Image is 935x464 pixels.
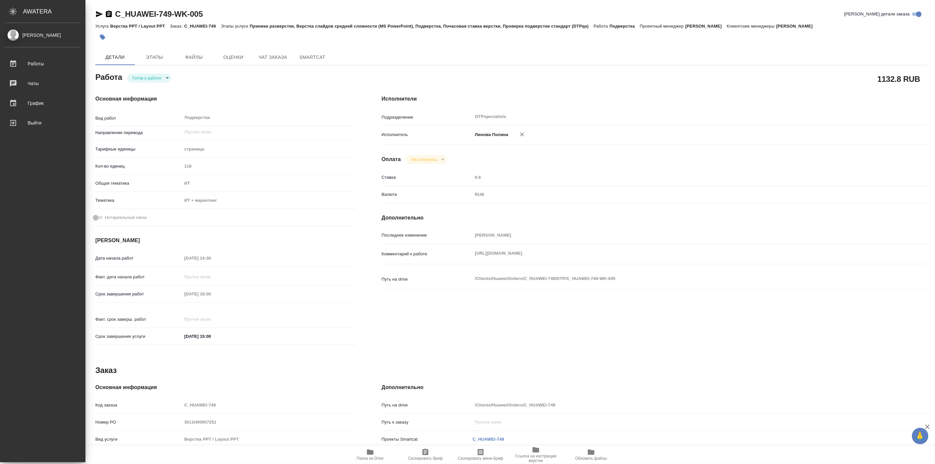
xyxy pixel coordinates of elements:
span: Файлы [178,53,210,61]
p: Проекты Smartcat [382,436,473,443]
p: Вид услуги [95,436,182,443]
p: Исполнитель [382,131,473,138]
p: Проектный менеджер [640,24,685,29]
div: AWATERA [23,5,85,18]
p: Путь к заказу [382,419,473,426]
input: Пустое поле [473,417,882,427]
input: Пустое поле [184,128,340,136]
p: Направление перевода [95,129,182,136]
h4: Основная информация [95,383,355,391]
p: Кол-во единиц [95,163,182,170]
p: Путь на drive [382,402,473,408]
div: RUB [473,189,882,200]
h2: Работа [95,71,122,82]
button: Скопировать ссылку [105,10,113,18]
div: Готов к работе [127,74,171,82]
p: Услуга [95,24,110,29]
button: Добавить тэг [95,30,110,44]
p: Тарифные единицы [95,146,182,152]
h4: Оплата [382,155,401,163]
span: Оценки [218,53,249,61]
h4: Дополнительно [382,214,928,222]
p: Клиентские менеджеры [727,24,777,29]
span: Ссылка на инструкции верстки [512,454,560,463]
h2: 1132.8 RUB [877,73,920,84]
a: C_HUAWEI-749 [473,437,504,442]
p: [PERSON_NAME] [776,24,818,29]
h4: [PERSON_NAME] [95,237,355,244]
div: График [5,98,81,108]
input: Пустое поле [182,434,355,444]
span: 🙏 [915,429,926,443]
input: Пустое поле [473,230,882,240]
button: Готов к работе [131,75,163,81]
div: Работы [5,59,81,69]
p: Верстка PPT / Layout PPT [110,24,170,29]
p: Этапы услуги [221,24,250,29]
h4: Дополнительно [382,383,928,391]
a: C_HUAWEI-749-WK-005 [115,10,203,18]
p: Общая тематика [95,180,182,187]
button: Скопировать бриф [398,446,453,464]
p: Дата начала работ [95,255,182,262]
span: Чат заказа [257,53,289,61]
p: Вид работ [95,115,182,122]
span: Папка на Drive [357,456,384,461]
div: Выйти [5,118,81,128]
input: Пустое поле [182,272,240,282]
p: Факт. дата начала работ [95,274,182,280]
p: Путь на drive [382,276,473,283]
h2: Заказ [95,365,117,376]
p: Номер РО [95,419,182,426]
p: Подверстка [610,24,640,29]
span: Нотариальный заказ [105,214,147,221]
input: Пустое поле [182,314,240,324]
h4: Исполнители [382,95,928,103]
p: Линова Полина [473,131,509,138]
div: Чаты [5,79,81,88]
a: Работы [2,56,84,72]
p: Комментарий к работе [382,251,473,257]
p: Последнее изменение [382,232,473,239]
div: ИТ + маркетинг [182,195,355,206]
input: Пустое поле [182,417,355,427]
p: Тематика [95,197,182,204]
p: [PERSON_NAME] [685,24,727,29]
div: ИТ [182,178,355,189]
span: Обновить файлы [575,456,607,461]
span: Скопировать бриф [408,456,443,461]
input: Пустое поле [182,253,240,263]
p: Ставка [382,174,473,181]
p: Приемка разверстки, Верстка слайдов средней сложности (MS PowerPoint), Подверстка, Почасовая став... [250,24,593,29]
input: Пустое поле [473,400,882,410]
span: Скопировать мини-бриф [458,456,503,461]
span: Детали [99,53,131,61]
button: Ссылка на инструкции верстки [508,446,563,464]
input: Пустое поле [182,400,355,410]
p: Срок завершения услуги [95,333,182,340]
p: Работа [593,24,610,29]
p: Срок завершения работ [95,291,182,297]
button: 🙏 [912,428,928,444]
input: Пустое поле [182,289,240,299]
input: Пустое поле [182,161,355,171]
p: Факт. срок заверш. работ [95,316,182,323]
div: страница [182,144,355,155]
p: C_HUAWEI-749 [184,24,221,29]
button: Не оплачена [409,157,439,162]
button: Папка на Drive [343,446,398,464]
a: Чаты [2,75,84,92]
p: Подразделение [382,114,473,121]
div: [PERSON_NAME] [5,32,81,39]
button: Скопировать ссылку для ЯМессенджера [95,10,103,18]
span: [PERSON_NAME] детали заказа [844,11,910,17]
p: Заказ: [170,24,184,29]
h4: Основная информация [95,95,355,103]
button: Скопировать мини-бриф [453,446,508,464]
button: Обновить файлы [563,446,619,464]
p: Валюта [382,191,473,198]
a: График [2,95,84,111]
a: Выйти [2,115,84,131]
input: Пустое поле [473,173,882,182]
button: Удалить исполнителя [515,127,529,142]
